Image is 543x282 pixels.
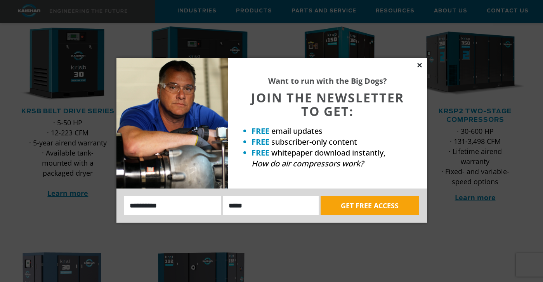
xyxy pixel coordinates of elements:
[416,62,423,69] button: Close
[251,89,404,119] span: JOIN THE NEWSLETTER TO GET:
[268,76,387,86] strong: Want to run with the Big Dogs?
[271,147,385,158] span: whitepaper download instantly,
[252,147,269,158] strong: FREE
[223,196,319,215] input: Email
[271,126,323,136] span: email updates
[271,137,357,147] span: subscriber-only content
[252,126,269,136] strong: FREE
[252,137,269,147] strong: FREE
[252,158,364,169] em: How do air compressors work?
[124,196,222,215] input: Name:
[321,196,419,215] button: GET FREE ACCESS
